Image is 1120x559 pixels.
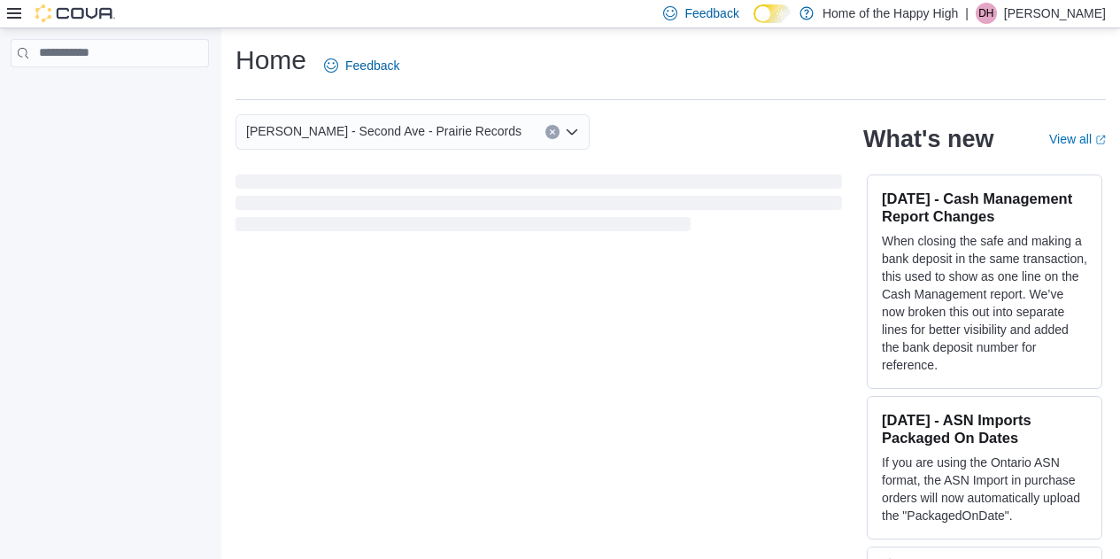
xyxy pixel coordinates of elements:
p: Home of the Happy High [823,3,958,24]
svg: External link [1095,135,1106,145]
h2: What's new [863,125,993,153]
span: [PERSON_NAME] - Second Ave - Prairie Records [246,120,521,142]
p: | [965,3,969,24]
span: Feedback [684,4,738,22]
button: Clear input [545,125,560,139]
span: DH [978,3,993,24]
p: When closing the safe and making a bank deposit in the same transaction, this used to show as one... [882,232,1087,374]
h3: [DATE] - Cash Management Report Changes [882,190,1087,225]
p: [PERSON_NAME] [1004,3,1106,24]
a: View allExternal link [1049,132,1106,146]
h1: Home [236,43,306,78]
a: Feedback [317,48,406,83]
img: Cova [35,4,115,22]
h3: [DATE] - ASN Imports Packaged On Dates [882,411,1087,446]
span: Feedback [345,57,399,74]
span: Dark Mode [753,23,754,24]
input: Dark Mode [753,4,791,23]
div: Dylan Hamilton [976,3,997,24]
nav: Complex example [11,71,209,113]
span: Loading [236,178,842,235]
p: If you are using the Ontario ASN format, the ASN Import in purchase orders will now automatically... [882,454,1087,524]
button: Open list of options [565,125,579,139]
